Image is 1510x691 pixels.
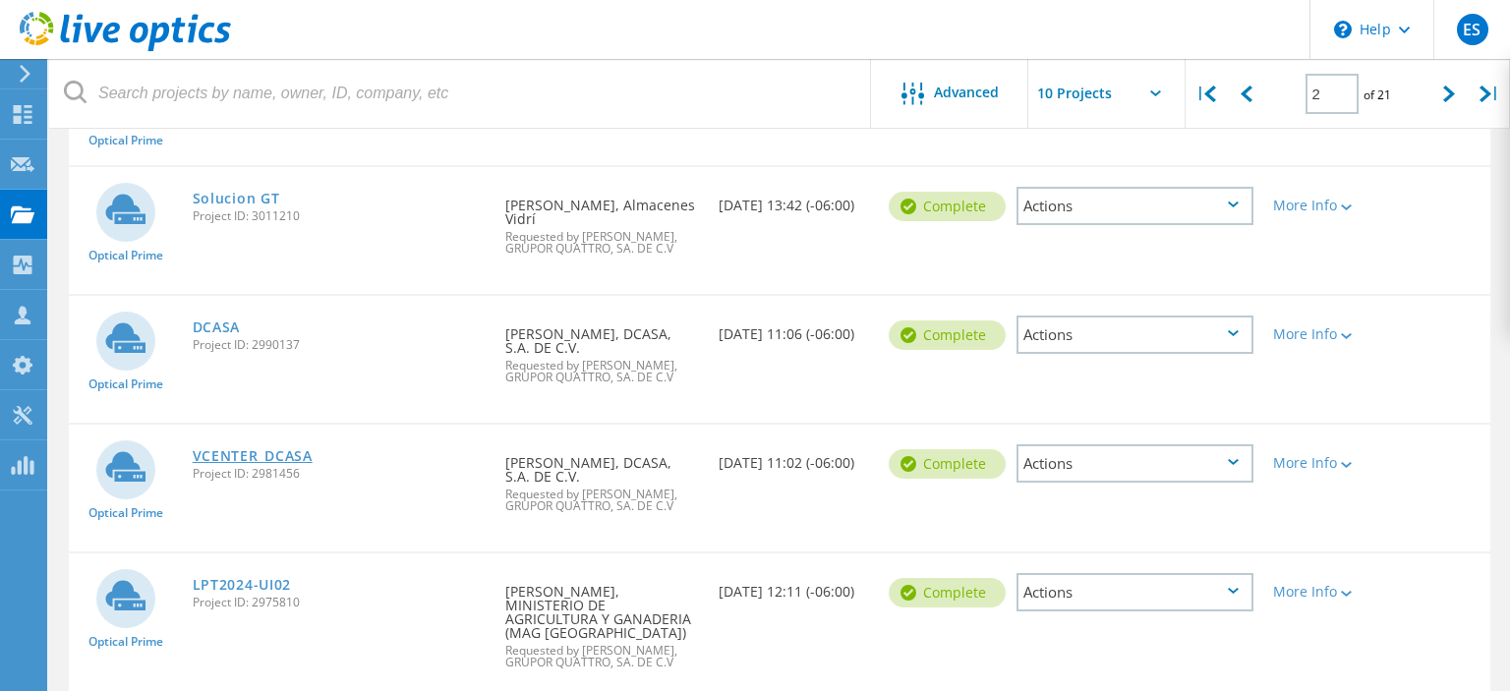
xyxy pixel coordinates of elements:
[889,578,1006,607] div: Complete
[934,86,999,99] span: Advanced
[505,231,699,255] span: Requested by [PERSON_NAME], GRUPOR QUATTRO, SA. DE C.V
[1273,327,1367,341] div: More Info
[889,320,1006,350] div: Complete
[495,425,709,532] div: [PERSON_NAME], DCASA, S.A. DE C.V.
[1463,22,1481,37] span: ES
[193,192,280,205] a: Solucion GT
[193,320,241,334] a: DCASA
[1334,21,1352,38] svg: \n
[1016,316,1252,354] div: Actions
[193,339,486,351] span: Project ID: 2990137
[505,360,699,383] span: Requested by [PERSON_NAME], GRUPOR QUATTRO, SA. DE C.V
[1186,59,1226,129] div: |
[505,645,699,668] span: Requested by [PERSON_NAME], GRUPOR QUATTRO, SA. DE C.V
[495,553,709,688] div: [PERSON_NAME], MINISTERIO DE AGRICULTURA Y GANADERIA (MAG [GEOGRAPHIC_DATA])
[1273,585,1367,599] div: More Info
[88,135,163,146] span: Optical Prime
[889,192,1006,221] div: Complete
[709,167,880,232] div: [DATE] 13:42 (-06:00)
[1016,444,1252,483] div: Actions
[495,296,709,403] div: [PERSON_NAME], DCASA, S.A. DE C.V.
[193,468,486,480] span: Project ID: 2981456
[495,167,709,274] div: [PERSON_NAME], Almacenes Vidrí
[505,489,699,512] span: Requested by [PERSON_NAME], GRUPOR QUATTRO, SA. DE C.V
[193,578,291,592] a: LPT2024-UI02
[1470,59,1510,129] div: |
[1016,573,1252,611] div: Actions
[88,250,163,261] span: Optical Prime
[88,507,163,519] span: Optical Prime
[20,41,231,55] a: Live Optics Dashboard
[1273,456,1367,470] div: More Info
[709,553,880,618] div: [DATE] 12:11 (-06:00)
[88,636,163,648] span: Optical Prime
[49,59,872,128] input: Search projects by name, owner, ID, company, etc
[193,449,313,463] a: VCENTER_DCASA
[193,597,486,608] span: Project ID: 2975810
[1273,199,1367,212] div: More Info
[709,425,880,489] div: [DATE] 11:02 (-06:00)
[889,449,1006,479] div: Complete
[1364,86,1391,103] span: of 21
[1016,187,1252,225] div: Actions
[88,378,163,390] span: Optical Prime
[709,296,880,361] div: [DATE] 11:06 (-06:00)
[193,210,486,222] span: Project ID: 3011210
